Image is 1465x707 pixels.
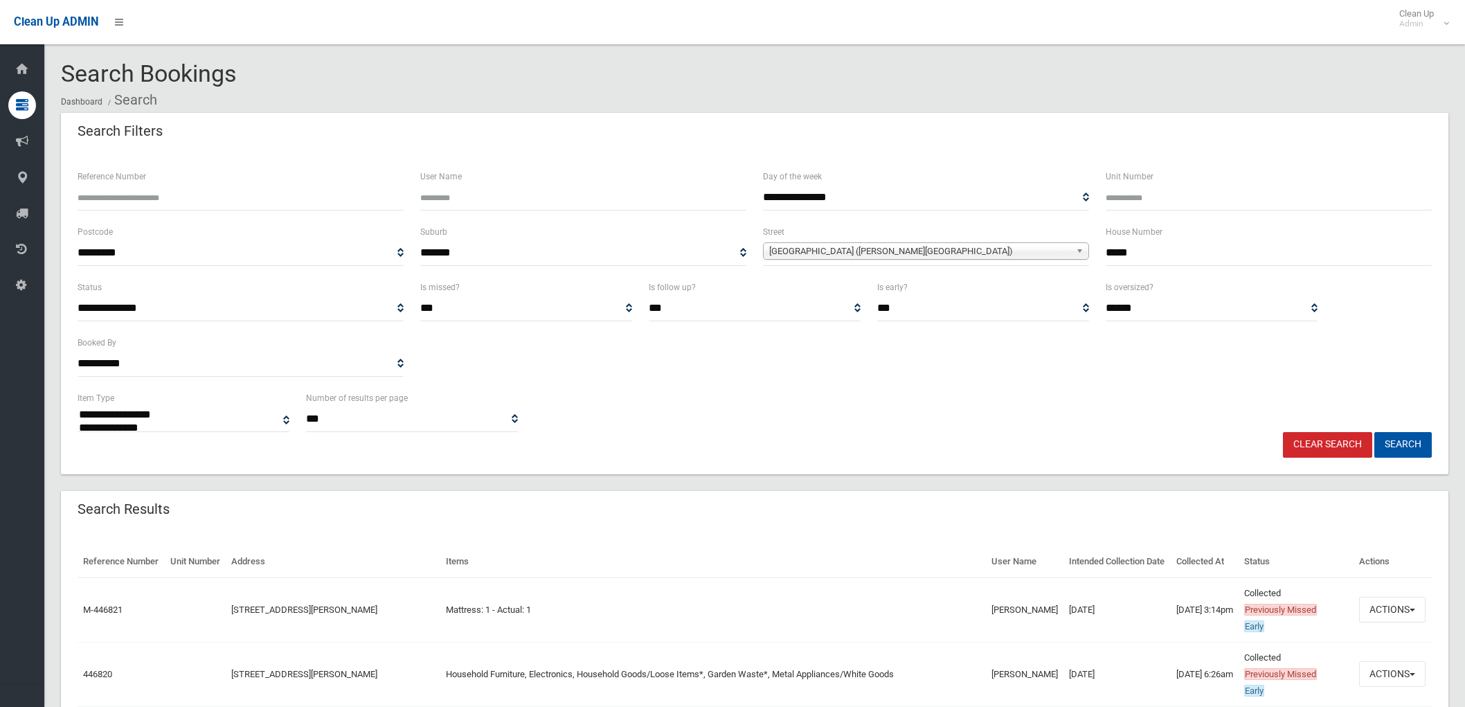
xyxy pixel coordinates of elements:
[165,546,226,578] th: Unit Number
[877,280,908,295] label: Is early?
[1063,642,1171,706] td: [DATE]
[78,546,165,578] th: Reference Number
[61,97,102,107] a: Dashboard
[306,391,408,406] label: Number of results per page
[1359,597,1426,623] button: Actions
[1244,620,1264,632] span: Early
[1239,578,1354,643] td: Collected
[1399,19,1434,29] small: Admin
[1063,546,1171,578] th: Intended Collection Date
[1106,169,1153,184] label: Unit Number
[1283,432,1372,458] a: Clear Search
[1359,661,1426,687] button: Actions
[420,280,460,295] label: Is missed?
[83,669,112,679] a: 446820
[61,118,179,145] header: Search Filters
[1171,578,1239,643] td: [DATE] 3:14pm
[440,642,985,706] td: Household Furniture, Electronics, Household Goods/Loose Items*, Garden Waste*, Metal Appliances/W...
[986,642,1064,706] td: [PERSON_NAME]
[1106,280,1153,295] label: Is oversized?
[1244,685,1264,697] span: Early
[105,87,157,113] li: Search
[763,224,784,240] label: Street
[769,243,1070,260] span: [GEOGRAPHIC_DATA] ([PERSON_NAME][GEOGRAPHIC_DATA])
[78,280,102,295] label: Status
[1171,546,1239,578] th: Collected At
[440,546,985,578] th: Items
[649,280,696,295] label: Is follow up?
[1374,432,1432,458] button: Search
[1063,578,1171,643] td: [DATE]
[420,224,447,240] label: Suburb
[1244,604,1317,616] span: Previously Missed
[420,169,462,184] label: User Name
[1106,224,1162,240] label: House Number
[1239,546,1354,578] th: Status
[986,578,1064,643] td: [PERSON_NAME]
[1239,642,1354,706] td: Collected
[1392,8,1448,29] span: Clean Up
[78,169,146,184] label: Reference Number
[440,578,985,643] td: Mattress: 1 - Actual: 1
[1354,546,1432,578] th: Actions
[226,546,440,578] th: Address
[14,15,98,28] span: Clean Up ADMIN
[78,391,114,406] label: Item Type
[61,496,186,523] header: Search Results
[78,335,116,350] label: Booked By
[986,546,1064,578] th: User Name
[83,605,123,615] a: M-446821
[231,605,377,615] a: [STREET_ADDRESS][PERSON_NAME]
[78,224,113,240] label: Postcode
[1244,668,1317,680] span: Previously Missed
[61,60,237,87] span: Search Bookings
[231,669,377,679] a: [STREET_ADDRESS][PERSON_NAME]
[763,169,822,184] label: Day of the week
[1171,642,1239,706] td: [DATE] 6:26am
